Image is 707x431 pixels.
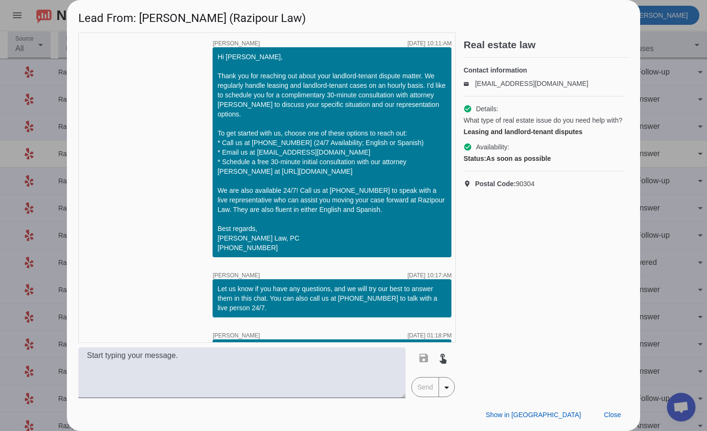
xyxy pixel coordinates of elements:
span: Close [604,411,621,419]
mat-icon: location_on [463,180,475,188]
span: [PERSON_NAME] [213,273,260,278]
div: As soon as possible [463,154,625,163]
div: [DATE] 10:11:AM [407,41,451,46]
span: Availability: [476,142,509,152]
div: Hi [PERSON_NAME], Thank you for reaching out about your landlord-tenant dispute matter. We regula... [217,52,447,252]
div: [DATE] 10:17:AM [407,273,451,278]
mat-icon: check_circle [463,105,472,113]
div: [DATE] 01:18:PM [407,333,451,338]
div: Let us know if you have any questions, and we will try our best to answer them in this chat. You ... [217,284,447,313]
mat-icon: arrow_drop_down [441,382,452,393]
span: Details: [476,104,498,114]
h2: Real estate law [463,40,629,50]
span: 90304 [475,179,535,189]
span: [PERSON_NAME] [213,333,260,338]
button: Close [596,406,629,423]
div: Leasing and landlord-tenant disputes [463,127,625,137]
span: [PERSON_NAME] [213,41,260,46]
span: What type of real estate issue do you need help with? [463,116,622,125]
mat-icon: email [463,81,475,86]
a: [EMAIL_ADDRESS][DOMAIN_NAME] [475,80,588,87]
button: Show in [GEOGRAPHIC_DATA] [478,406,589,423]
mat-icon: touch_app [437,352,449,364]
mat-icon: check_circle [463,143,472,151]
strong: Postal Code: [475,180,516,188]
h4: Contact information [463,65,625,75]
span: Show in [GEOGRAPHIC_DATA] [486,411,581,419]
strong: Status: [463,155,486,162]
